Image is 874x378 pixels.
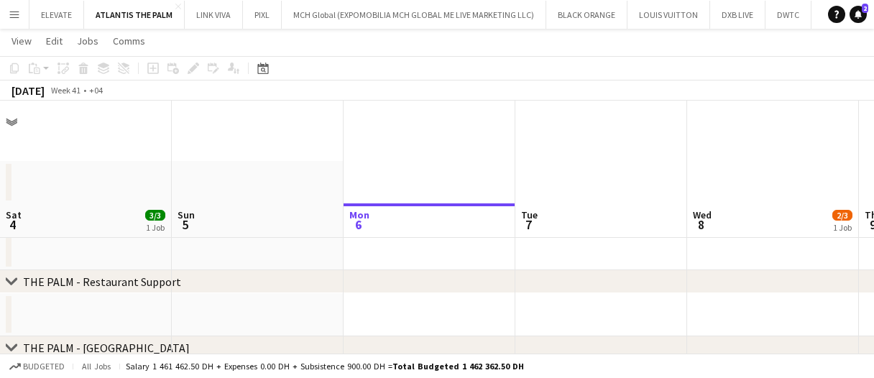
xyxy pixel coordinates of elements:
[832,210,852,221] span: 2/3
[243,1,282,29] button: PIXL
[693,208,712,221] span: Wed
[40,32,68,50] a: Edit
[46,34,63,47] span: Edit
[23,341,190,355] div: THE PALM - [GEOGRAPHIC_DATA]
[627,1,710,29] button: LOUIS VUITTON
[107,32,151,50] a: Comms
[29,1,84,29] button: ELEVATE
[521,208,538,221] span: Tue
[178,208,195,221] span: Sun
[11,34,32,47] span: View
[185,1,243,29] button: LINK VIVA
[4,216,22,233] span: 4
[392,361,524,372] span: Total Budgeted 1 462 362.50 DH
[546,1,627,29] button: BLACK ORANGE
[6,32,37,50] a: View
[77,34,98,47] span: Jobs
[833,222,852,233] div: 1 Job
[765,1,811,29] button: DWTC
[347,216,369,233] span: 6
[113,34,145,47] span: Comms
[691,216,712,233] span: 8
[6,208,22,221] span: Sat
[126,361,524,372] div: Salary 1 461 462.50 DH + Expenses 0.00 DH + Subsistence 900.00 DH =
[84,1,185,29] button: ATLANTIS THE PALM
[89,85,103,96] div: +04
[23,361,65,372] span: Budgeted
[79,361,114,372] span: All jobs
[47,85,83,96] span: Week 41
[11,83,45,98] div: [DATE]
[23,275,181,289] div: THE PALM - Restaurant Support
[175,216,195,233] span: 5
[710,1,765,29] button: DXB LIVE
[519,216,538,233] span: 7
[850,6,867,23] a: 2
[7,359,67,374] button: Budgeted
[71,32,104,50] a: Jobs
[146,222,165,233] div: 1 Job
[349,208,369,221] span: Mon
[862,4,868,13] span: 2
[145,210,165,221] span: 3/3
[282,1,546,29] button: MCH Global (EXPOMOBILIA MCH GLOBAL ME LIVE MARKETING LLC)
